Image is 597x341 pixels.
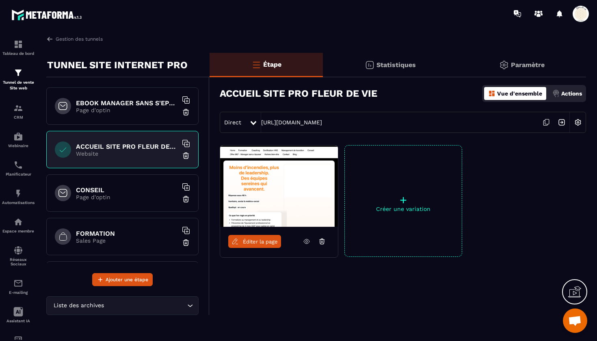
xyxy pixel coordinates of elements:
[76,237,177,244] p: Sales Page
[182,108,190,116] img: trash
[2,33,35,62] a: formationformationTableau de bord
[2,80,35,91] p: Tunnel de vente Site web
[13,278,23,288] img: email
[2,182,35,211] a: automationsautomationsAutomatisations
[76,150,177,157] p: Website
[251,60,261,70] img: bars-o.4a397970.svg
[554,115,569,130] img: arrow-next.bcc2205e.svg
[561,90,582,97] p: Actions
[2,301,35,329] a: Assistant IA
[13,103,23,113] img: formation
[263,61,281,68] p: Étape
[106,276,148,284] span: Ajouter une étape
[2,97,35,126] a: formationformationCRM
[2,211,35,239] a: automationsautomationsEspace membre
[2,62,35,97] a: formationformationTunnel de vente Site web
[13,160,23,170] img: scheduler
[76,107,177,113] p: Page d'optin
[2,319,35,323] p: Assistant IA
[13,132,23,141] img: automations
[2,239,35,272] a: social-networksocial-networkRéseaux Sociaux
[570,115,586,130] img: setting-w.858f3a88.svg
[2,172,35,176] p: Planificateur
[13,217,23,227] img: automations
[46,296,199,315] div: Search for option
[182,239,190,247] img: trash
[376,61,416,69] p: Statistiques
[46,35,103,43] a: Gestion des tunnels
[220,88,377,99] h3: ACCUEIL SITE PRO FLEUR DE VIE
[13,68,23,78] img: formation
[2,154,35,182] a: schedulerschedulerPlanificateur
[106,301,185,310] input: Search for option
[497,90,542,97] p: Vue d'ensemble
[46,35,54,43] img: arrow
[243,239,278,245] span: Éditer la page
[2,290,35,295] p: E-mailing
[345,194,462,206] p: +
[345,206,462,212] p: Créer une variation
[11,7,84,22] img: logo
[76,186,177,194] h6: CONSEIL
[563,308,587,333] div: Ouvrir le chat
[182,152,190,160] img: trash
[261,119,322,126] a: [URL][DOMAIN_NAME]
[76,99,177,107] h6: EBOOK MANAGER SANS S'EPUISER OFFERT
[499,60,509,70] img: setting-gr.5f69749f.svg
[2,143,35,148] p: Webinaire
[13,189,23,198] img: automations
[92,273,153,286] button: Ajouter une étape
[76,194,177,200] p: Page d'optin
[511,61,545,69] p: Paramètre
[13,245,23,255] img: social-network
[224,119,241,126] span: Direct
[228,235,281,248] a: Éditer la page
[76,143,177,150] h6: ACCUEIL SITE PRO FLEUR DE VIE
[2,257,35,266] p: Réseaux Sociaux
[2,126,35,154] a: automationsautomationsWebinaire
[488,90,495,97] img: dashboard-orange.40269519.svg
[13,39,23,49] img: formation
[2,51,35,56] p: Tableau de bord
[47,57,188,73] p: TUNNEL SITE INTERNET PRO
[2,115,35,119] p: CRM
[2,200,35,205] p: Automatisations
[52,301,106,310] span: Liste des archives
[552,90,560,97] img: actions.d6e523a2.png
[220,146,338,227] img: image
[76,230,177,237] h6: FORMATION
[365,60,374,70] img: stats.20deebd0.svg
[2,229,35,233] p: Espace membre
[2,272,35,301] a: emailemailE-mailing
[182,195,190,203] img: trash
